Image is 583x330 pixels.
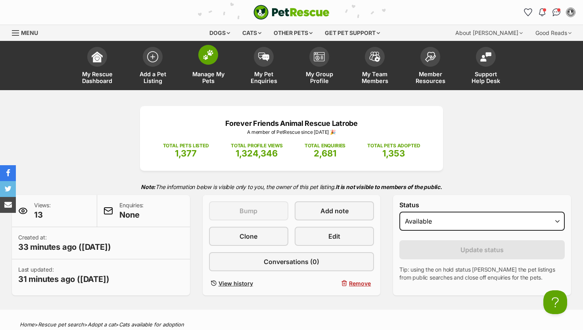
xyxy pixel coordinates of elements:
[450,25,528,41] div: About [PERSON_NAME]
[460,245,504,255] span: Update status
[399,240,565,259] button: Update status
[268,25,318,41] div: Other pets
[79,71,115,84] span: My Rescue Dashboard
[425,52,436,62] img: member-resources-icon-8e73f808a243e03378d46382f2149f9095a855e16c252ad45f914b54edf8863c.svg
[219,279,253,288] span: View history
[34,201,51,220] p: Views:
[69,43,125,90] a: My Rescue Dashboard
[295,227,374,246] a: Edit
[295,201,374,220] a: Add note
[399,201,565,208] label: Status
[190,71,226,84] span: Manage My Pets
[135,71,171,84] span: Add a Pet Listing
[237,25,267,41] div: Cats
[236,148,278,158] span: 1,324,346
[522,6,534,19] a: Favourites
[468,71,504,84] span: Support Help Desk
[240,206,257,216] span: Bump
[21,29,38,36] span: Menu
[18,274,109,285] span: 31 minutes ago ([DATE])
[209,201,288,220] button: Bump
[522,6,577,19] ul: Account quick links
[357,71,393,84] span: My Team Members
[209,252,374,271] a: Conversations (0)
[399,266,565,282] p: Tip: using the on hold status [PERSON_NAME] the pet listings from public searches and close off e...
[204,25,236,41] div: Dogs
[18,266,109,285] p: Last updated:
[236,43,291,90] a: My Pet Enquiries
[119,201,144,220] p: Enquiries:
[203,50,214,60] img: manage-my-pets-icon-02211641906a0b7f246fdf0571729dbe1e7629f14944591b6c1af311fb30b64b.svg
[38,321,84,328] a: Rescue pet search
[119,209,144,220] span: None
[552,8,561,16] img: chat-41dd97257d64d25036548639549fe6c8038ab92f7586957e7f3b1b290dea8141.svg
[119,321,184,328] a: Cats available for adoption
[253,5,330,20] img: logo-cat-932fe2b9b8326f06289b0f2fb663e598f794de774fb13d1741a6617ecf9a85b4.svg
[567,8,575,16] img: Aimee Paltridge profile pic
[258,52,269,61] img: pet-enquiries-icon-7e3ad2cf08bfb03b45e93fb7055b45f3efa6380592205ae92323e6603595dc1f.svg
[536,6,548,19] button: Notifications
[240,232,257,241] span: Clone
[403,43,458,90] a: Member Resources
[246,71,282,84] span: My Pet Enquiries
[295,278,374,289] button: Remove
[539,8,545,16] img: notifications-46538b983faf8c2785f20acdc204bb7945ddae34d4c08c2a6579f10ce5e182be.svg
[163,142,209,149] p: TOTAL PETS LISTED
[209,278,288,289] a: View history
[543,290,567,314] iframe: Help Scout Beacon - Open
[564,6,577,19] button: My account
[20,321,35,328] a: Home
[12,25,44,39] a: Menu
[412,71,448,84] span: Member Resources
[92,51,103,62] img: dashboard-icon-eb2f2d2d3e046f16d808141f083e7271f6b2e854fb5c12c21221c1fb7104beca.svg
[18,241,111,253] span: 33 minutes ago ([DATE])
[231,142,283,149] p: TOTAL PROFILE VIEWS
[382,148,405,158] span: 1,353
[367,142,420,149] p: TOTAL PETS ADOPTED
[480,52,491,62] img: help-desk-icon-fdf02630f3aa405de69fd3d07c3f3aa587a6932b1a1747fa1d2bba05be0121f9.svg
[349,279,371,288] span: Remove
[152,118,431,129] p: Forever Friends Animal Rescue Latrobe
[253,5,330,20] a: PetRescue
[314,148,336,158] span: 2,681
[12,179,571,195] p: The information below is visible only to you, the owner of this pet listing.
[314,52,325,62] img: group-profile-icon-3fa3cf56718a62981997c0bc7e787c4b2cf8bcc04b72c1350f741eb67cf2f40e.svg
[347,43,403,90] a: My Team Members
[125,43,180,90] a: Add a Pet Listing
[147,51,158,62] img: add-pet-listing-icon-0afa8454b4691262ce3f59096e99ab1cd57d4a30225e0717b998d2c9b9846f56.svg
[336,183,442,190] strong: It is not visible to members of the public.
[141,183,155,190] strong: Note:
[550,6,563,19] a: Conversations
[152,129,431,136] p: A member of PetRescue since [DATE] 🎉
[305,142,345,149] p: TOTAL ENQUIRIES
[88,321,115,328] a: Adopt a cat
[458,43,514,90] a: Support Help Desk
[530,25,577,41] div: Good Reads
[319,25,385,41] div: Get pet support
[328,232,340,241] span: Edit
[180,43,236,90] a: Manage My Pets
[291,43,347,90] a: My Group Profile
[175,148,197,158] span: 1,377
[264,257,319,266] span: Conversations (0)
[209,227,288,246] a: Clone
[18,234,111,253] p: Created at:
[301,71,337,84] span: My Group Profile
[320,206,349,216] span: Add note
[34,209,51,220] span: 13
[369,52,380,62] img: team-members-icon-5396bd8760b3fe7c0b43da4ab00e1e3bb1a5d9ba89233759b79545d2d3fc5d0d.svg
